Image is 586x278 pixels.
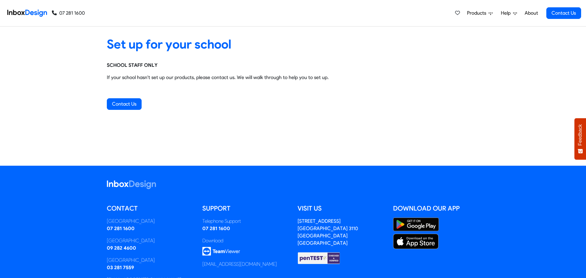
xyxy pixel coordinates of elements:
[393,204,479,213] h5: Download our App
[107,226,135,231] a: 07 281 1600
[202,261,277,267] a: [EMAIL_ADDRESS][DOMAIN_NAME]
[498,7,519,19] a: Help
[577,124,583,146] span: Feedback
[523,7,540,19] a: About
[202,247,240,256] img: logo_teamviewer.svg
[298,218,358,246] address: [STREET_ADDRESS] [GEOGRAPHIC_DATA] 3110 [GEOGRAPHIC_DATA] [GEOGRAPHIC_DATA]
[107,265,134,270] a: 03 281 7559
[107,98,142,110] a: Contact Us
[202,226,230,231] a: 07 281 1600
[107,74,479,81] p: If your school hasn't set up our products, please contact us. We will walk through to help you to...
[107,257,193,264] div: [GEOGRAPHIC_DATA]
[107,180,156,189] img: logo_inboxdesign_white.svg
[107,245,136,251] a: 09 282 4600
[202,204,289,213] h5: Support
[298,252,340,265] img: Checked & Verified by penTEST
[546,7,581,19] a: Contact Us
[107,36,479,52] heading: Set up for your school
[467,9,489,17] span: Products
[574,118,586,160] button: Feedback - Show survey
[202,218,289,225] div: Telephone Support
[393,234,439,249] img: Apple App Store
[501,9,513,17] span: Help
[107,62,157,68] strong: SCHOOL STAFF ONLY
[107,237,193,244] div: [GEOGRAPHIC_DATA]
[465,7,495,19] a: Products
[107,218,193,225] div: [GEOGRAPHIC_DATA]
[52,9,85,17] a: 07 281 1600
[298,218,358,246] a: [STREET_ADDRESS][GEOGRAPHIC_DATA] 3110[GEOGRAPHIC_DATA][GEOGRAPHIC_DATA]
[298,255,340,261] a: Checked & Verified by penTEST
[393,218,439,231] img: Google Play Store
[107,204,193,213] h5: Contact
[202,237,289,244] div: Download
[298,204,384,213] h5: Visit us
